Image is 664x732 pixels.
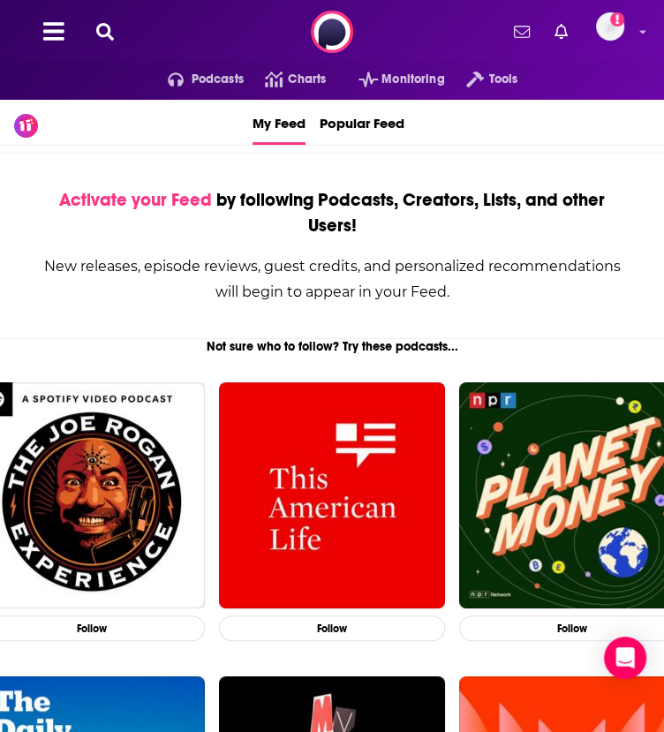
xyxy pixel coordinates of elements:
[244,65,326,94] a: Charts
[253,103,306,142] span: My Feed
[596,12,635,51] a: Logged in as Shift_2
[320,100,404,145] a: Popular Feed
[43,253,621,305] div: New releases, episode reviews, guest credits, and personalized recommendations will begin to appe...
[219,382,445,608] img: This American Life
[219,615,445,641] button: Follow
[192,67,244,92] span: Podcasts
[288,67,326,92] span: Charts
[43,187,621,238] div: by following Podcasts, Creators, Lists, and other Users!
[59,189,212,211] span: Activate your Feed
[311,11,353,53] img: Podchaser - Follow, Share and Rate Podcasts
[381,67,444,92] span: Monitoring
[547,17,575,47] a: Show notifications dropdown
[596,12,624,41] span: Logged in as Shift_2
[610,12,624,26] svg: Add a profile image
[337,65,445,94] button: open menu
[253,100,306,145] a: My Feed
[604,637,646,679] div: Open Intercom Messenger
[489,67,517,92] span: Tools
[320,103,404,142] span: Popular Feed
[507,17,537,47] a: Show notifications dropdown
[596,12,624,41] img: User Profile
[147,65,244,94] button: open menu
[445,65,517,94] button: open menu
